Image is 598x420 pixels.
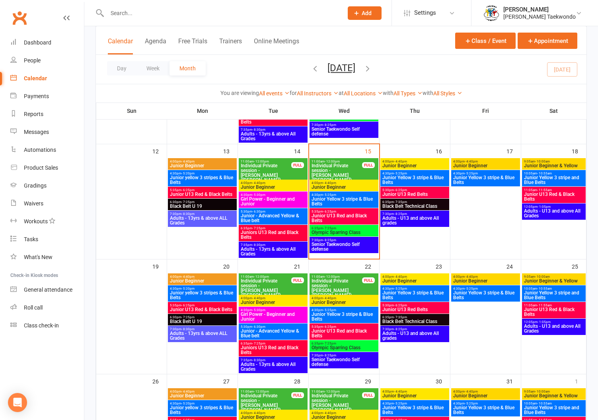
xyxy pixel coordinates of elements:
[169,405,235,415] span: Junior yellow 3 stripes & Blue Belts
[506,144,521,157] div: 17
[575,374,586,387] div: 1
[10,317,84,335] a: Class kiosk mode
[181,172,195,175] span: - 5:20pm
[453,402,518,405] span: 4:30pm
[323,325,336,329] span: - 6:25pm
[325,160,340,163] span: - 12:00pm
[394,402,407,405] span: - 5:25pm
[254,37,299,54] button: Online Meetings
[414,4,436,22] span: Settings
[169,175,235,185] span: Junior yellow 3 stripes & Blue Belts
[537,172,552,175] span: - 10:55am
[169,61,206,75] button: Month
[524,209,584,218] span: Adults - U13 and above All Grades
[240,128,306,132] span: 7:35pm
[382,275,448,279] span: 4:00pm
[524,160,584,163] span: 9:05am
[382,307,448,312] span: Junior U13 Red Belts
[240,230,306,240] span: Juniors U13 Red and Black Belts
[436,374,450,387] div: 30
[524,287,584,290] span: 10:05am
[453,287,518,290] span: 4:30pm
[311,160,362,163] span: 11:00am
[240,226,306,230] span: 6:35pm
[311,226,377,230] span: 6:35pm
[325,390,340,393] span: - 12:00pm
[382,287,448,290] span: 4:30pm
[524,172,584,175] span: 10:05am
[181,390,195,393] span: - 4:40pm
[362,10,372,16] span: Add
[238,103,309,119] th: Tue
[240,275,292,279] span: 11:00am
[10,34,84,52] a: Dashboard
[10,230,84,248] a: Tasks
[169,304,235,307] span: 5:35pm
[24,165,58,171] div: Product Sales
[382,200,448,204] span: 6:35pm
[169,216,235,225] span: Adults - 13yrs & above ALL Grades
[181,200,195,204] span: - 7:25pm
[394,160,407,163] span: - 4:40pm
[240,185,306,190] span: Junior Beginner
[524,324,584,333] span: Adults - U13 and above All Grades
[169,390,235,393] span: 4:00pm
[311,185,377,190] span: Junior Beginner
[181,315,195,319] span: - 7:25pm
[382,402,448,405] span: 4:30pm
[535,160,550,163] span: - 10:00am
[152,374,167,387] div: 26
[24,57,41,64] div: People
[169,279,235,283] span: Junior Beginner
[311,296,377,300] span: 4:00pm
[506,374,521,387] div: 31
[252,226,265,230] span: - 7:25pm
[259,90,290,97] a: All events
[240,300,306,305] span: Junior Beginner
[521,103,586,119] th: Sat
[382,163,448,168] span: Junior Beginner
[394,172,407,175] span: - 5:25pm
[311,300,377,305] span: Junior Beginner
[450,103,521,119] th: Fri
[10,195,84,213] a: Waivers
[181,188,195,192] span: - 6:25pm
[362,162,375,168] div: FULL
[524,304,584,307] span: 11:05am
[382,393,448,398] span: Junior Beginner
[252,342,265,345] span: - 7:25pm
[252,308,265,312] span: - 5:30pm
[393,90,423,97] a: All Types
[24,93,49,99] div: Payments
[538,205,551,209] span: - 1:05pm
[220,90,259,96] strong: You are viewing
[294,259,308,273] div: 21
[535,275,550,279] span: - 10:00am
[169,287,235,290] span: 4:30pm
[382,327,448,331] span: 7:30pm
[10,299,84,317] a: Roll call
[453,290,518,300] span: Junior Yellow 3 stripe & Blue Belts
[382,212,448,216] span: 7:30pm
[240,193,306,197] span: 4:30pm
[223,144,238,157] div: 13
[291,392,304,398] div: FULL
[169,200,235,204] span: 6:30pm
[311,329,377,338] span: Junior U13 Red and Black Belts
[311,238,377,242] span: 7:30pm
[382,216,448,225] span: Adults - U13 and above All grades
[240,163,292,187] span: Individual Private session - [PERSON_NAME] ([PERSON_NAME]) Clwyde
[24,111,43,117] div: Reports
[252,325,265,329] span: - 6:30pm
[524,192,584,201] span: Junior U13 Red & Black Belts
[24,218,48,225] div: Workouts
[240,308,306,312] span: 4:30pm
[506,259,521,273] div: 24
[169,307,235,312] span: Junior U13 Red & Black Belts
[240,197,306,206] span: Girl Power - Beginner and Junior
[483,5,499,21] img: thumb_image1638236014.png
[524,188,584,192] span: 11:05am
[24,322,59,329] div: Class check-in
[169,393,235,398] span: Junior Beginner
[323,226,336,230] span: - 7:25pm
